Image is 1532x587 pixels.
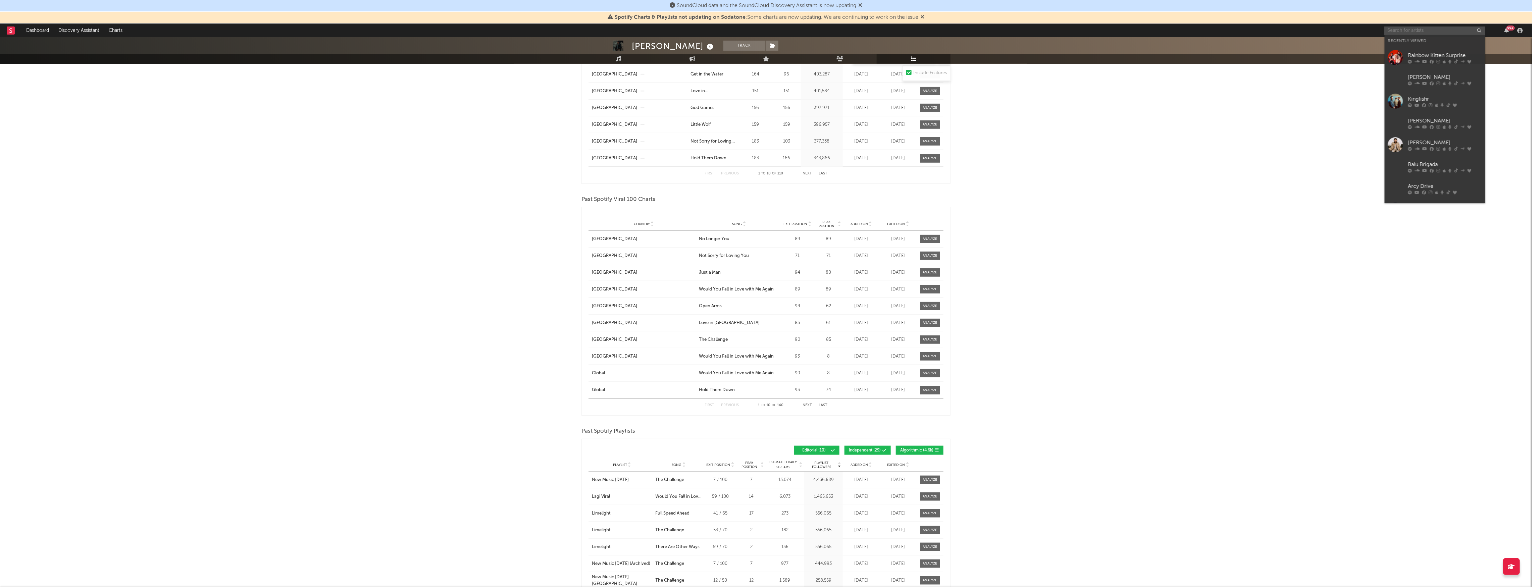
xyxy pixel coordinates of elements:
span: Song [672,463,681,467]
div: [DATE] [881,253,915,259]
div: [DATE] [845,336,878,343]
div: [DATE] [881,105,915,111]
a: [GEOGRAPHIC_DATA] [592,303,696,310]
div: [DATE] [881,493,915,500]
div: [GEOGRAPHIC_DATA] [592,320,637,326]
div: Recently Viewed [1388,37,1482,45]
span: Independent ( 29 ) [849,448,881,452]
div: 61 [816,320,841,326]
div: The Challenge [656,477,684,483]
a: Open Arms [699,303,779,310]
a: Kingfishr [1385,90,1485,112]
div: [DATE] [845,320,878,326]
div: [DATE] [881,303,915,310]
div: [GEOGRAPHIC_DATA] [592,88,637,95]
div: [DATE] [881,353,915,360]
div: [DATE] [881,370,915,377]
div: New Music [DATE] (Archived) [592,561,650,567]
div: 12 / 50 [705,577,735,584]
button: 99+ [1504,28,1509,33]
a: Lagi Viral [592,493,652,500]
span: Added On [851,463,868,467]
div: 94 [782,269,813,276]
div: [DATE] [881,577,915,584]
div: 7 / 100 [705,477,735,483]
div: New Music [DATE] [GEOGRAPHIC_DATA] [592,574,652,587]
div: Would You Fall in Love with Me Again [699,286,774,293]
div: [DATE] [845,387,878,393]
a: The Challenge [656,577,702,584]
a: Limelight [592,527,652,534]
div: 93 [782,387,813,393]
button: Editorial(10) [794,446,839,455]
a: Little Wolf [691,121,737,128]
span: : Some charts are now updating. We are continuing to work on the issue [615,15,918,20]
a: Limelight [592,510,652,517]
a: Love in [GEOGRAPHIC_DATA] [699,320,779,326]
div: 159 [741,121,771,128]
button: Last [819,172,827,175]
div: 17 [739,510,764,517]
div: [DATE] [845,71,878,78]
div: 156 [774,105,799,111]
span: Playlist [613,463,627,467]
div: 977 [767,561,803,567]
div: Would You Fall in Love with Me Again [699,353,774,360]
div: [DATE] [881,477,915,483]
a: Love in [GEOGRAPHIC_DATA] [691,88,737,95]
div: 159 [774,121,799,128]
div: 53 / 70 [705,527,735,534]
div: [DATE] [881,561,915,567]
div: [DATE] [845,88,878,95]
div: 71 [816,253,841,259]
div: Global [592,387,605,393]
a: Full Speed Ahead [656,510,702,517]
a: Charts [104,24,127,37]
a: [PERSON_NAME] [1385,112,1485,134]
div: Not Sorry for Loving You [699,253,749,259]
div: Global [592,370,605,377]
div: [PERSON_NAME] [1408,73,1482,81]
div: The Challenge [656,577,684,584]
div: [DATE] [845,303,878,310]
span: Song [732,222,742,226]
span: Exited On [887,463,905,467]
div: [DATE] [881,387,915,393]
div: Kingfishr [1408,95,1482,103]
div: 397,971 [803,105,841,111]
div: 85 [816,336,841,343]
div: [DATE] [845,493,878,500]
div: 89 [782,286,813,293]
button: Independent(29) [845,446,891,455]
div: [GEOGRAPHIC_DATA] [592,138,637,145]
div: [DATE] [881,155,915,162]
a: Hold Them Down [699,387,779,393]
div: There Are Other Ways [656,544,700,550]
div: 103 [774,138,799,145]
a: [GEOGRAPHIC_DATA] [592,105,637,111]
button: Last [819,404,827,407]
div: 41 / 65 [705,510,735,517]
div: [DATE] [881,320,915,326]
div: [DATE] [881,286,915,293]
div: [DATE] [845,155,878,162]
div: 6,073 [767,493,803,500]
div: [GEOGRAPHIC_DATA] [592,286,637,293]
input: Search for artists [1384,26,1485,35]
a: Discovery Assistant [54,24,104,37]
button: Next [803,404,812,407]
div: Just a Man [699,269,721,276]
a: The Challenge [656,561,702,567]
button: First [705,172,714,175]
span: to [761,404,765,407]
span: Editorial ( 10 ) [799,448,829,452]
div: 556,065 [806,527,841,534]
div: 14 [739,493,764,500]
div: [GEOGRAPHIC_DATA] [592,71,637,78]
div: [GEOGRAPHIC_DATA] [592,269,637,276]
div: [GEOGRAPHIC_DATA] [592,121,637,128]
div: Arcy Drive [1408,182,1482,190]
span: Exit Position [707,463,730,467]
span: Playlist Followers [806,461,837,469]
